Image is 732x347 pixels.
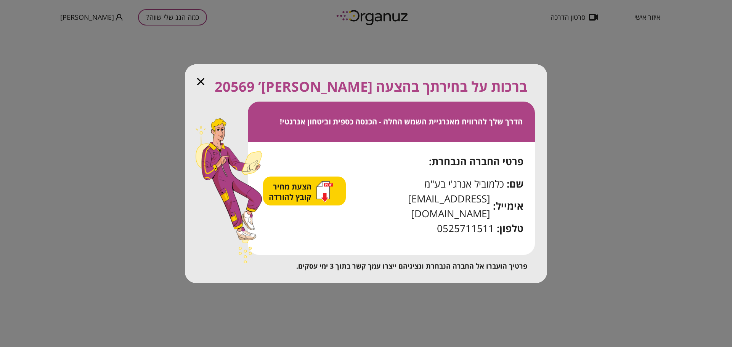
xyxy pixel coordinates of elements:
[507,177,523,191] span: שם:
[497,221,523,236] span: טלפון:
[269,181,313,202] span: הצעת מחיר קובץ להורדה
[424,177,504,191] span: כלמוביל אנרג'י בע"מ
[493,199,523,213] span: אימייל:
[296,261,527,271] span: פרטיך הועברו אל החברה הנבחרת ונציגיהם ייצרו עמך קשר בתוך 3 ימי עסקים.
[280,116,523,127] span: הדרך שלך להרוויח מאנרגיית השמש החלה - הכנסה כספית וביטחון אנרגטי!
[215,76,527,97] span: ברכות על בחירתך בהצעה [PERSON_NAME]’ 20569
[437,221,494,236] span: 0525711511
[346,191,490,221] span: [EMAIL_ADDRESS][DOMAIN_NAME]
[269,181,333,202] button: הצעת מחיר קובץ להורדה
[263,154,523,169] div: פרטי החברה הנבחרת:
